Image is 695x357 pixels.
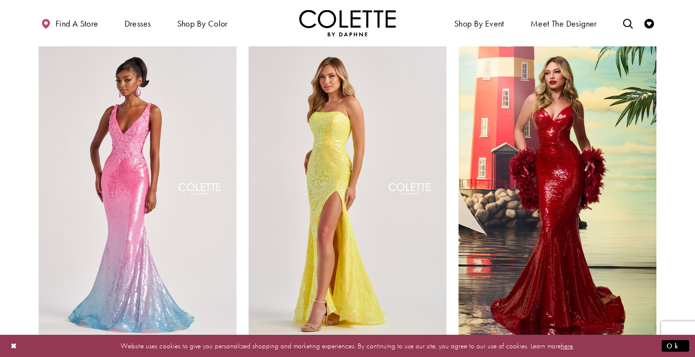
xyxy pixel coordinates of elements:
[299,10,396,36] img: Colette by Daphne
[69,339,625,352] p: Website uses cookies to give you personalized shopping and marketing experiences. By continuing t...
[621,10,635,36] a: Toggle search
[662,340,689,352] button: Submit Dialog
[122,10,153,36] span: Dresses
[454,19,504,29] span: Shop By Event
[56,19,98,29] span: Find a store
[125,19,151,29] span: Dresses
[6,337,22,354] button: Close Dialog
[452,10,507,36] span: Shop By Event
[530,19,597,29] span: Meet the designer
[459,46,656,334] a: Visit Colette by Daphne Style No. CL8615 Page
[299,10,396,36] a: Visit Home Page
[177,19,228,29] span: Shop by color
[39,10,100,36] a: Find a store
[561,341,573,350] a: here
[528,10,599,36] a: Meet the designer
[249,46,446,334] a: Visit Colette by Daphne Style No. CL8610 Page
[642,10,656,36] a: Check Wishlist
[175,10,230,36] span: Shop by color
[39,46,236,334] a: Visit Colette by Daphne Style No. CL8605 Page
